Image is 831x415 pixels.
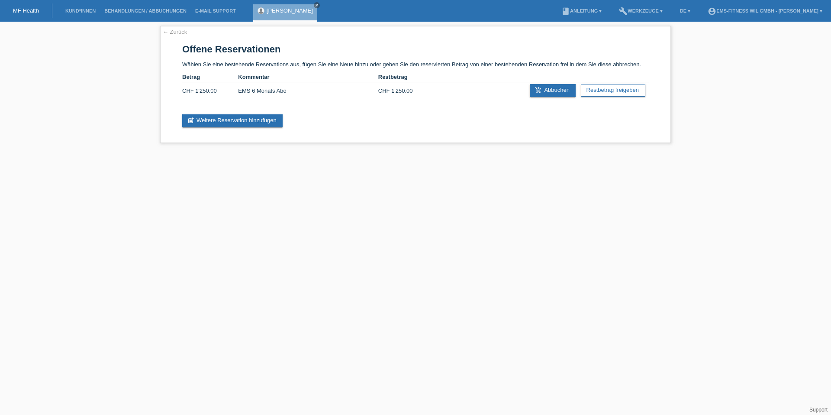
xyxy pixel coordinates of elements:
a: account_circleEMS-Fitness Wil GmbH - [PERSON_NAME] ▾ [703,8,827,13]
a: Behandlungen / Abbuchungen [100,8,191,13]
div: Wählen Sie eine bestehende Reservations aus, fügen Sie eine Neue hinzu oder geben Sie den reservi... [160,26,671,143]
td: CHF 1'250.00 [378,82,434,99]
a: buildWerkzeuge ▾ [615,8,667,13]
i: add_shopping_cart [535,87,542,94]
a: ← Zurück [163,29,187,35]
a: [PERSON_NAME] [267,7,313,14]
th: Kommentar [238,72,378,82]
a: MF Health [13,7,39,14]
td: EMS 6 Monats Abo [238,82,378,99]
a: bookAnleitung ▾ [557,8,606,13]
a: E-Mail Support [191,8,240,13]
a: Restbetrag freigeben [581,84,645,97]
a: close [314,2,320,8]
i: close [315,3,319,7]
i: book [561,7,570,16]
a: Kund*innen [61,8,100,13]
a: DE ▾ [676,8,695,13]
a: Support [809,407,828,413]
a: post_addWeitere Reservation hinzufügen [182,114,283,127]
i: account_circle [708,7,716,16]
h1: Offene Reservationen [182,44,649,55]
a: add_shopping_cartAbbuchen [530,84,576,97]
th: Betrag [182,72,238,82]
i: build [619,7,628,16]
td: CHF 1'250.00 [182,82,238,99]
i: post_add [187,117,194,124]
th: Restbetrag [378,72,434,82]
